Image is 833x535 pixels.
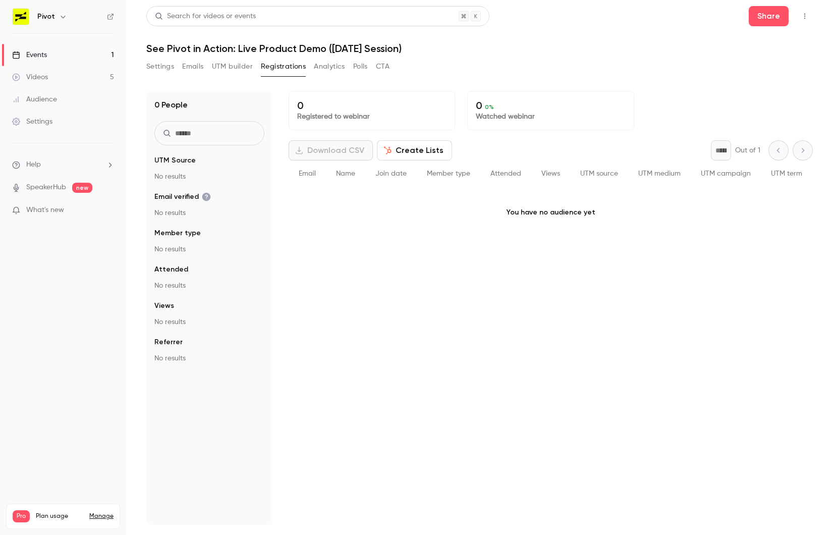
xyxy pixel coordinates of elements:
iframe: Noticeable Trigger [102,206,114,215]
button: Create Lists [377,140,452,161]
button: Polls [353,59,368,75]
div: Videos [12,72,48,82]
div: Events [12,50,47,60]
p: No results [154,317,264,327]
p: No results [154,244,264,254]
span: UTM term [771,170,802,177]
h6: Pivot [37,12,55,22]
p: No results [154,172,264,182]
span: Member type [427,170,470,177]
span: new [72,183,92,193]
p: Watched webinar [476,112,625,122]
h1: See Pivot in Action: Live Product Demo ([DATE] Session) [146,42,813,55]
p: You have no audience yet [289,187,813,238]
span: UTM source [580,170,618,177]
button: CTA [376,59,390,75]
span: UTM medium [638,170,681,177]
span: Join date [375,170,407,177]
div: Search for videos or events [155,11,256,22]
div: Settings [12,117,52,127]
span: UTM Source [154,155,196,166]
p: 0 [297,99,447,112]
button: Emails [182,59,203,75]
span: Pro [13,510,30,522]
span: Attended [490,170,521,177]
span: Email verified [154,192,211,202]
img: Pivot [13,9,29,25]
p: No results [154,281,264,291]
a: SpeakerHub [26,182,66,193]
span: Attended [154,264,188,275]
button: Share [749,6,789,26]
button: Registrations [261,59,306,75]
span: Views [154,301,174,311]
span: Member type [154,228,201,238]
button: Settings [146,59,174,75]
span: Views [541,170,560,177]
a: Manage [89,512,114,520]
p: 0 [476,99,625,112]
p: No results [154,208,264,218]
h1: 0 People [154,99,188,111]
span: What's new [26,205,64,216]
span: Help [26,159,41,170]
div: Audience [12,94,57,104]
button: UTM builder [212,59,253,75]
span: UTM campaign [701,170,751,177]
span: 0 % [485,103,494,111]
span: Email [299,170,316,177]
section: facet-groups [154,155,264,363]
p: Registered to webinar [297,112,447,122]
span: Referrer [154,337,183,347]
p: No results [154,353,264,363]
span: Name [336,170,355,177]
span: Plan usage [36,512,83,520]
button: Analytics [314,59,345,75]
li: help-dropdown-opener [12,159,114,170]
p: Out of 1 [735,145,760,155]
